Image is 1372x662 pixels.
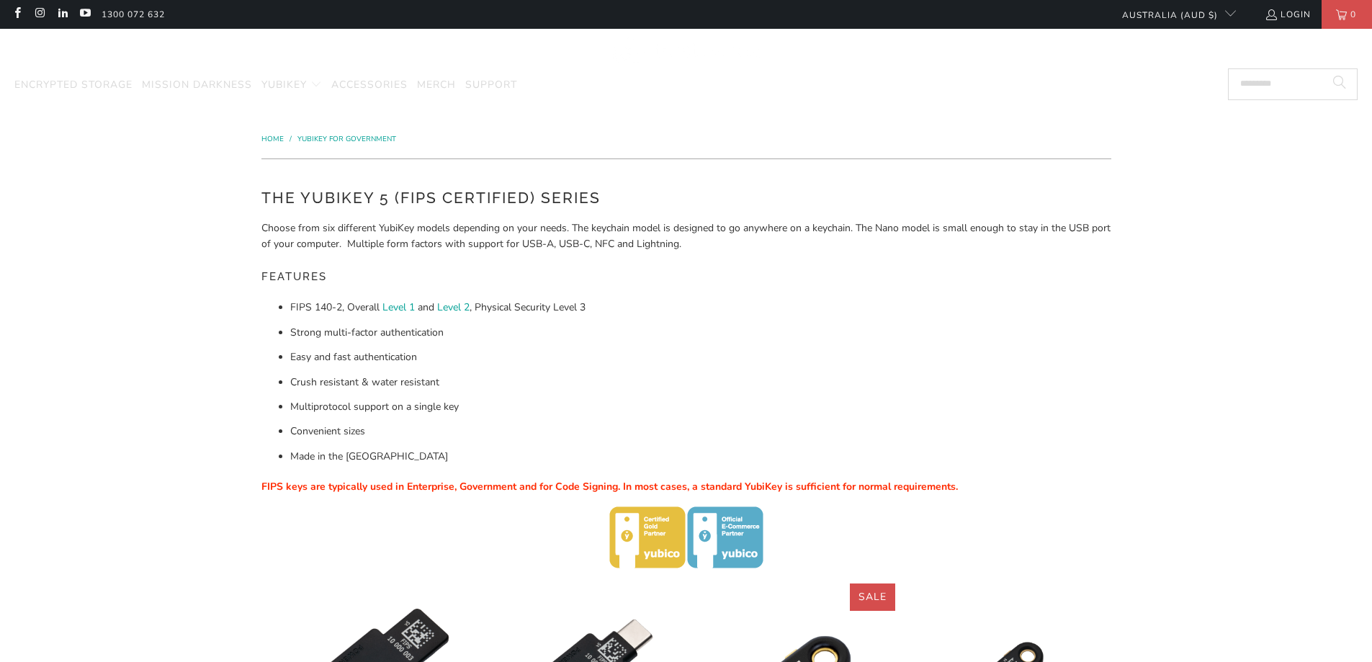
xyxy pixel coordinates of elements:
[102,6,165,22] a: 1300 072 632
[11,9,23,20] a: Trust Panda Australia on Facebook
[1228,68,1358,100] input: Search...
[297,134,396,144] a: YubiKey for Government
[261,78,307,91] span: YubiKey
[612,36,760,66] img: Trust Panda Australia
[1322,68,1358,100] button: Search
[261,134,286,144] a: Home
[142,68,252,102] a: Mission Darkness
[14,68,133,102] a: Encrypted Storage
[437,300,470,314] a: Level 2
[56,9,68,20] a: Trust Panda Australia on LinkedIn
[261,68,322,102] summary: YubiKey
[290,424,1111,439] li: Convenient sizes
[858,590,887,604] span: Sale
[142,78,252,91] span: Mission Darkness
[290,349,1111,365] li: Easy and fast authentication
[261,480,958,493] span: FIPS keys are typically used in Enterprise, Government and for Code Signing. In most cases, a sta...
[261,187,1111,210] h2: The YubiKey 5 (FIPS Certified) Series
[79,9,91,20] a: Trust Panda Australia on YouTube
[261,134,284,144] span: Home
[290,134,292,144] span: /
[290,375,1111,390] li: Crush resistant & water resistant
[1265,6,1311,22] a: Login
[290,300,1111,316] li: FIPS 140-2, Overall and , Physical Security Level 3
[382,300,415,314] a: Level 1
[290,399,1111,415] li: Multiprotocol support on a single key
[417,78,456,91] span: Merch
[331,68,408,102] a: Accessories
[14,68,517,102] nav: Translation missing: en.navigation.header.main_nav
[290,449,1111,465] li: Made in the [GEOGRAPHIC_DATA]
[290,325,1111,341] li: Strong multi-factor authentication
[261,264,1111,290] h5: Features
[331,78,408,91] span: Accessories
[465,78,517,91] span: Support
[417,68,456,102] a: Merch
[14,78,133,91] span: Encrypted Storage
[261,220,1111,253] p: Choose from six different YubiKey models depending on your needs. The keychain model is designed ...
[465,68,517,102] a: Support
[33,9,45,20] a: Trust Panda Australia on Instagram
